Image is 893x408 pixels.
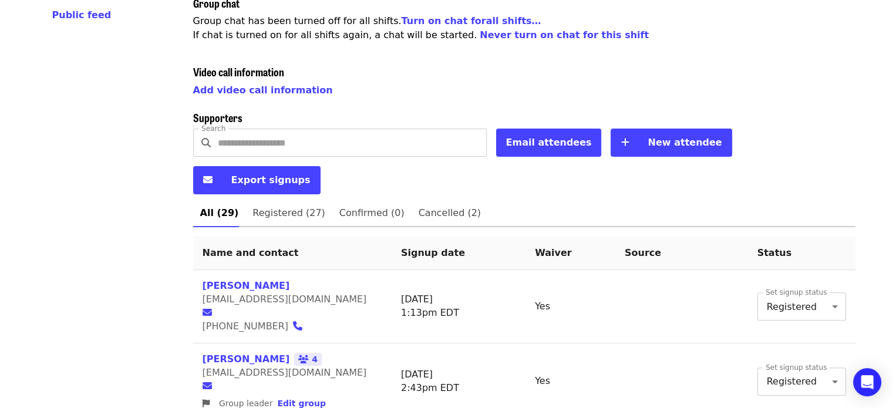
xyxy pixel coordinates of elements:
[766,289,827,296] label: Set signup status
[200,205,239,221] span: All (29)
[615,237,748,270] th: Source
[293,321,309,332] a: phone icon
[611,129,732,157] button: New attendee
[193,64,284,79] span: Video call information
[193,15,649,41] span: Group chat has been turned off for all shifts . If chat is turned on for all shifts again, a chat...
[392,270,525,343] td: [DATE] 1:13pm EDT
[203,367,367,378] span: [EMAIL_ADDRESS][DOMAIN_NAME]
[402,15,541,26] a: Turn on chat forall shifts…
[201,125,225,132] label: Search
[193,166,321,194] button: Export signups
[193,199,246,227] a: All (29)
[203,353,290,365] a: [PERSON_NAME]
[853,368,881,396] div: Open Intercom Messenger
[757,247,792,258] span: Status
[392,237,525,270] th: Signup date
[245,199,332,227] a: Registered (27)
[496,129,602,157] button: Email attendees
[193,110,242,125] span: Supporters
[203,307,212,318] i: envelope icon
[766,364,827,371] label: Set signup status
[203,174,213,186] i: envelope icon
[218,129,487,157] input: Search
[480,28,649,42] button: Never turn on chat for this shift
[339,205,405,221] span: Confirmed (0)
[293,321,302,332] i: phone icon
[219,399,272,408] span: Group leader
[203,380,212,392] i: envelope icon
[203,321,289,332] span: [PHONE_NUMBER]
[193,237,392,270] th: Name and contact
[412,199,488,227] a: Cancelled (2)
[277,399,325,408] span: Edit group
[52,9,112,21] span: Public feed
[332,199,412,227] a: Confirmed (0)
[203,307,219,318] a: envelope icon
[201,137,211,149] i: search icon
[648,137,722,148] span: New attendee
[506,137,592,148] span: Email attendees
[203,280,290,291] a: [PERSON_NAME]
[294,353,322,366] span: 4
[252,205,325,221] span: Registered (27)
[203,380,219,392] a: envelope icon
[757,292,846,321] div: Registered
[231,174,311,186] span: Export signups
[525,237,615,270] th: Waiver
[525,270,615,343] td: Yes
[52,8,165,22] a: Public feed
[298,355,309,365] i: users icon
[757,367,846,396] div: Registered
[193,85,333,96] a: Add video call information
[203,294,367,305] span: [EMAIL_ADDRESS][DOMAIN_NAME]
[621,137,629,148] i: plus icon
[419,205,481,221] span: Cancelled (2)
